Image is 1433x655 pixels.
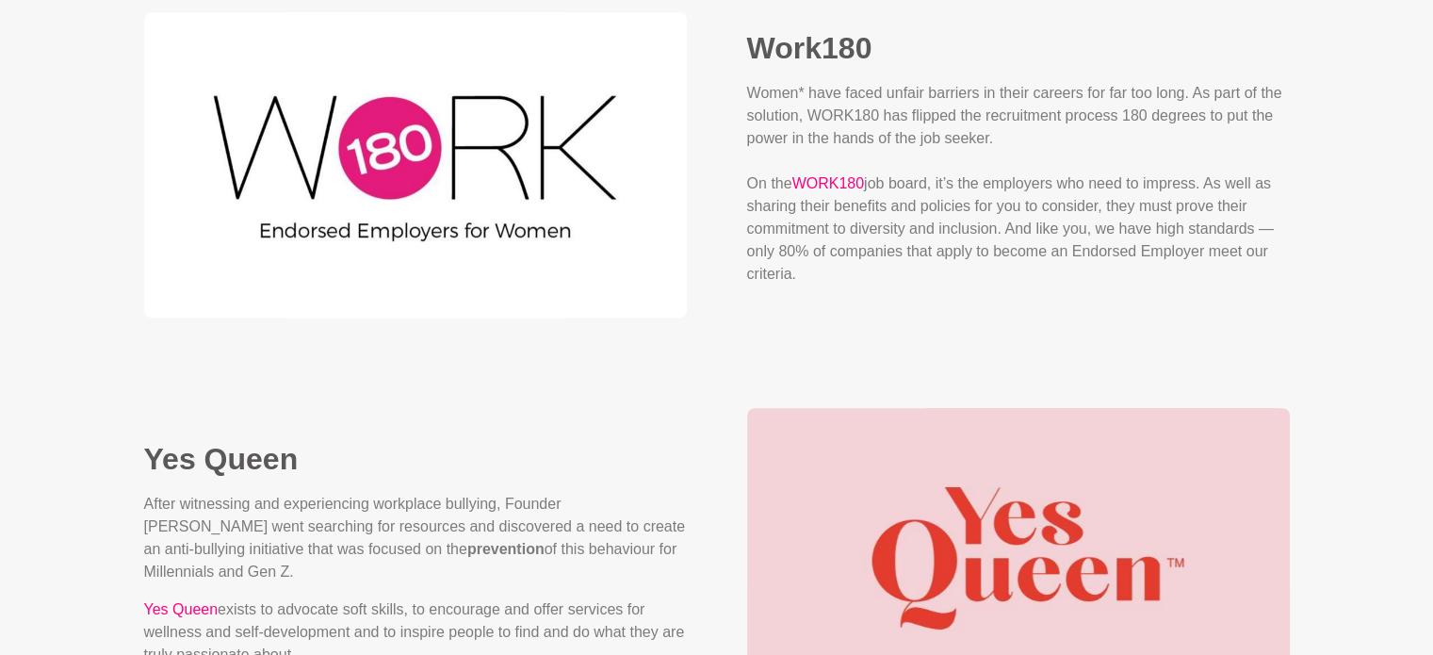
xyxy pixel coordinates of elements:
[792,175,864,191] a: WORK180
[144,440,687,478] h2: Yes Queen
[144,493,687,583] p: After witnessing and experiencing workplace bullying, Founder [PERSON_NAME] went searching for re...
[467,541,545,557] strong: prevention
[144,601,219,617] a: Yes Queen
[747,82,1290,286] p: Women* have faced unfair barriers in their careers for far too long. As part of the solution, WOR...
[144,12,687,318] img: Work180
[747,29,1290,67] h2: Work180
